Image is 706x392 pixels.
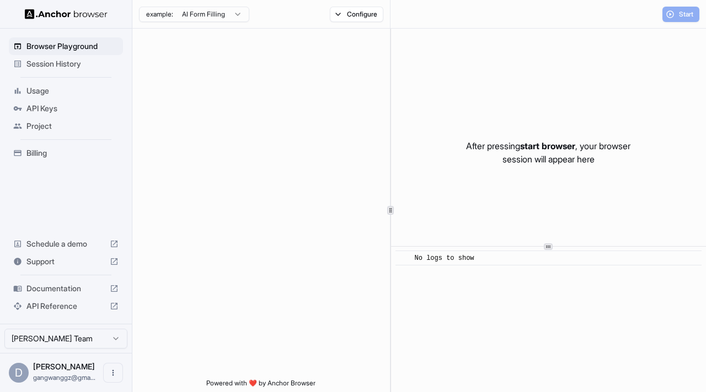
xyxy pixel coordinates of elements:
div: D [9,363,29,383]
div: Session History [9,55,123,73]
span: gangwanggz@gmail.com [33,373,95,382]
span: Billing [26,148,119,159]
div: Support [9,253,123,270]
span: Powered with ❤️ by Anchor Browser [206,379,315,392]
div: Usage [9,82,123,100]
span: Browser Playground [26,41,119,52]
span: example: [146,10,173,19]
div: Billing [9,144,123,162]
span: Schedule a demo [26,238,105,249]
div: Schedule a demo [9,235,123,253]
button: Open menu [103,363,123,383]
span: Danny Wang [33,362,95,371]
span: API Reference [26,301,105,312]
div: API Keys [9,100,123,117]
div: API Reference [9,297,123,315]
div: Browser Playground [9,37,123,55]
button: Configure [330,7,383,22]
span: start browser [520,140,575,151]
div: Documentation [9,280,123,297]
span: API Keys [26,103,119,114]
img: Anchor Logo [25,9,108,19]
div: Project [9,117,123,135]
span: Usage [26,85,119,96]
span: Project [26,121,119,132]
span: ​ [401,253,407,264]
span: Session History [26,58,119,69]
span: Support [26,256,105,267]
span: No logs to show [415,254,474,262]
span: Documentation [26,283,105,294]
p: After pressing , your browser session will appear here [466,139,630,166]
